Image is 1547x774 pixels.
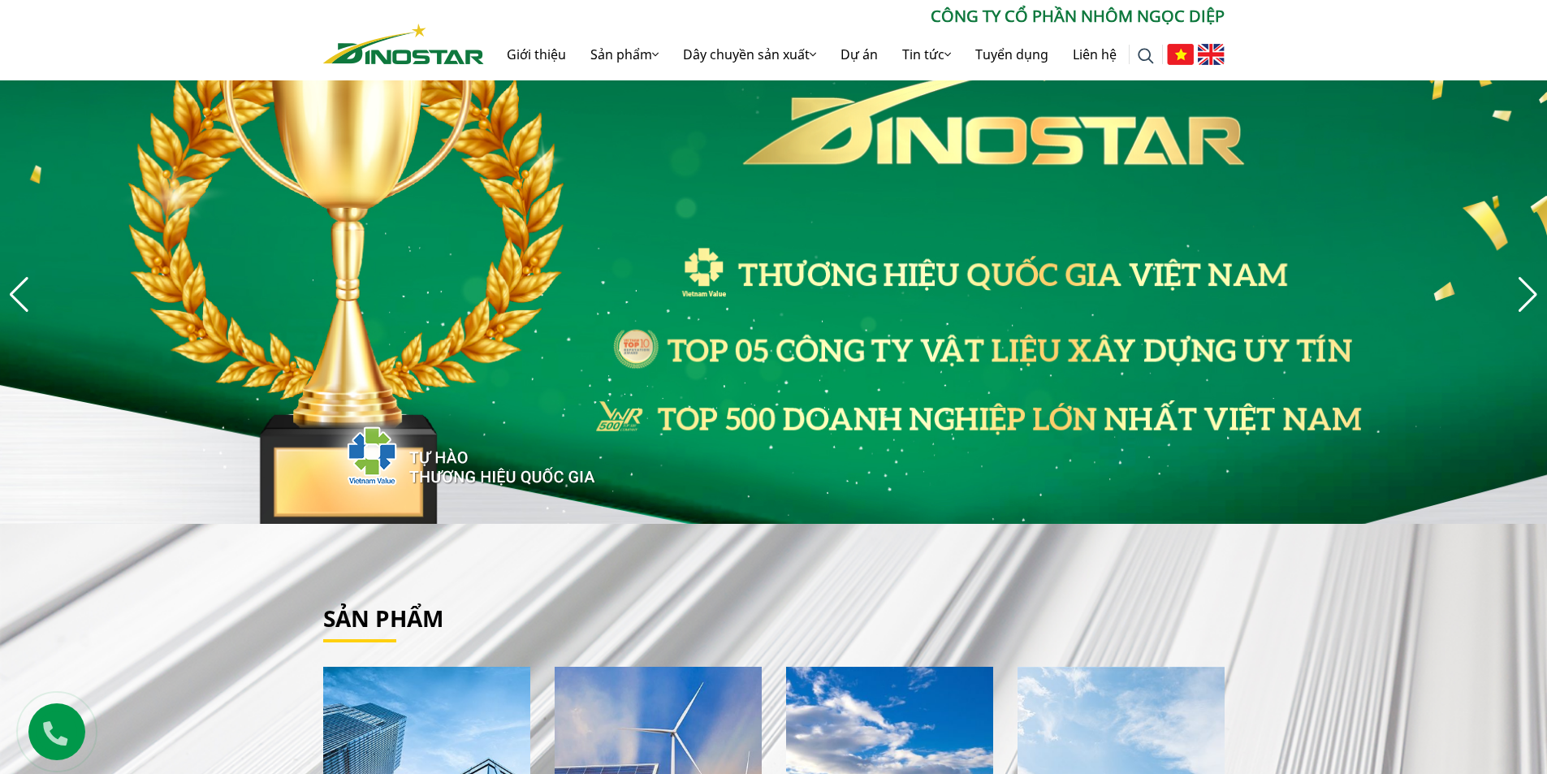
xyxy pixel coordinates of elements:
[495,28,578,80] a: Giới thiệu
[671,28,828,80] a: Dây chuyền sản xuất
[8,277,30,313] div: Previous slide
[828,28,890,80] a: Dự án
[1517,277,1539,313] div: Next slide
[323,24,484,64] img: Nhôm Dinostar
[1198,44,1225,65] img: English
[323,603,443,633] a: Sản phẩm
[1167,44,1194,65] img: Tiếng Việt
[890,28,963,80] a: Tin tức
[323,20,484,63] a: Nhôm Dinostar
[963,28,1061,80] a: Tuyển dụng
[1138,48,1154,64] img: search
[1061,28,1129,80] a: Liên hệ
[484,4,1225,28] p: CÔNG TY CỔ PHẦN NHÔM NGỌC DIỆP
[299,397,598,508] img: thqg
[578,28,671,80] a: Sản phẩm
